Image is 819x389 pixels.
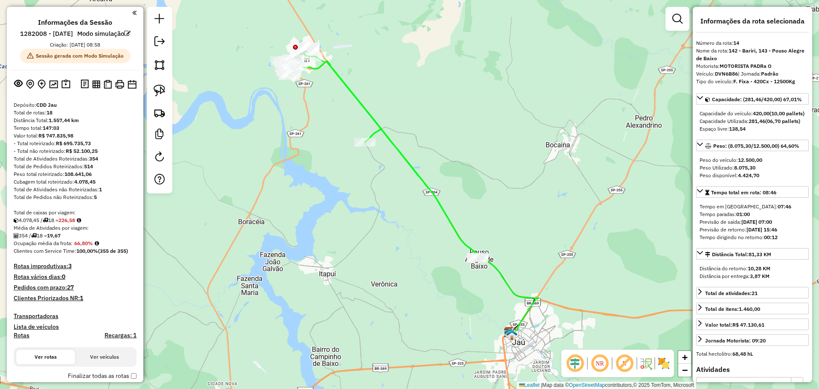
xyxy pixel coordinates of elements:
[729,126,746,132] strong: 138,54
[590,353,610,374] span: Ocultar NR
[154,85,166,97] img: Selecionar atividades - laço
[696,140,809,151] a: Peso: (8.075,30/12.500,00) 64,60%
[700,117,805,125] div: Capacidade Utilizada:
[696,70,809,78] div: Veículo:
[750,273,770,279] strong: 3,87 KM
[741,219,772,225] strong: [DATE] 07:00
[24,78,36,91] button: Centralizar mapa no depósito ou ponto de apoio
[746,226,777,233] strong: [DATE] 15:46
[47,232,61,239] strong: 19,67
[58,217,75,223] strong: 226,58
[46,41,104,49] div: Criação: [DATE] 08:58
[151,10,168,29] a: Nova sessão e pesquisa
[705,305,760,313] div: Total de itens:
[14,248,76,254] span: Clientes com Service Time:
[696,47,809,62] div: Nome da rota:
[749,118,765,124] strong: 281,46
[700,203,805,211] div: Tempo em [GEOGRAPHIC_DATA]:
[696,47,804,61] strong: 142 - Bariri, 143 - Pouso Alegre de Baixo
[682,365,688,375] span: −
[14,101,136,109] div: Depósito:
[14,117,136,124] div: Distância Total:
[700,110,805,117] div: Capacidade do veículo:
[705,337,766,345] div: Jornada Motorista: 09:20
[150,103,169,122] a: Criar rota
[738,157,762,163] strong: 12.500,00
[14,147,136,155] div: - Total não roteirizado:
[14,232,136,240] div: 354 / 18 =
[696,17,809,25] h4: Informações da rota selecionada
[14,155,136,163] div: Total de Atividades Roteirizadas:
[696,106,809,136] div: Capacidade: (281,46/420,00) 67,01%
[67,284,74,291] strong: 27
[712,96,802,102] span: Capacidade: (281,46/420,00) 67,01%
[14,163,136,170] div: Total de Pedidos Roteirizados:
[90,78,102,90] button: Visualizar relatório de Roteirização
[700,157,762,163] span: Peso do veículo:
[47,78,60,90] button: Otimizar todas as rotas
[14,284,74,291] h4: Pedidos com prazo:
[711,189,776,196] span: Tempo total em rota: 08:46
[14,218,19,223] i: Cubagem total roteirizado
[696,78,809,85] div: Tipo do veículo:
[639,357,653,370] img: Fluxo de ruas
[696,186,809,198] a: Tempo total em rota: 08:46
[678,364,691,377] a: Zoom out
[124,30,131,37] em: Alterar nome da sessão
[14,263,136,270] h4: Rotas improdutivas:
[761,70,778,77] strong: Padrão
[14,216,136,224] div: 4.078,45 / 18 =
[700,234,805,241] div: Tempo dirigindo no retorno:
[753,110,770,117] strong: 420,00
[20,30,73,38] h6: 1282008 - [DATE]
[14,132,136,140] div: Valor total:
[14,273,136,281] h4: Rotas vários dias:
[682,352,688,363] span: +
[700,211,805,218] div: Tempo paradas:
[732,322,764,328] strong: R$ 47.130,61
[14,233,19,238] i: Total de Atividades
[678,351,691,364] a: Zoom in
[705,290,758,296] span: Total de atividades:
[736,211,750,217] strong: 01:00
[734,164,755,171] strong: 8.075,30
[154,107,166,119] img: Criar rota
[569,382,605,388] a: OpenStreetMap
[36,78,47,91] button: Adicionar Atividades
[696,366,809,374] h4: Atividades
[696,62,809,70] div: Motorista:
[733,78,795,85] strong: F. Fixa - 420Cx - 12500Kg
[752,290,758,296] strong: 21
[102,78,113,91] button: Visualizar Romaneio
[68,371,136,380] label: Finalizar todas as rotas
[700,172,805,179] div: Peso disponível:
[131,373,136,379] input: Finalizar todas as rotas
[764,234,778,240] strong: 00:12
[700,226,805,234] div: Previsão de retorno:
[36,102,57,108] strong: CDD Jau
[94,194,97,200] strong: 5
[765,118,800,124] strong: (06,70 pallets)
[696,39,809,47] div: Número da rota:
[14,178,136,186] div: Cubagem total roteirizado:
[506,329,517,340] img: 640 UDC Light WCL Villa Carvalho
[49,117,79,123] strong: 1.557,44 km
[298,43,319,51] div: Atividade não roteirizada - MICHELASSI E CIA LTD
[504,328,515,339] img: Ponto de Apoio Fad
[696,334,809,346] a: Jornada Motorista: 09:20
[74,178,96,185] strong: 4.078,45
[696,153,809,183] div: Peso: (8.075,30/12.500,00) 64,60%
[14,109,136,117] div: Total de rotas:
[696,350,809,358] div: Total hectolitro:
[38,18,112,26] h4: Informações da Sessão
[154,59,166,71] img: Selecionar atividades - polígono
[519,382,540,388] a: Leaflet
[60,78,72,91] button: Painel de Sugestão
[700,265,805,272] div: Distância do retorno:
[732,351,753,357] strong: 68,48 hL
[705,251,771,258] div: Distância Total:
[14,240,73,246] span: Ocupação média da frota:
[614,353,635,374] span: Exibir rótulo
[75,350,134,364] button: Ver veículos
[739,306,760,312] strong: 1.460,00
